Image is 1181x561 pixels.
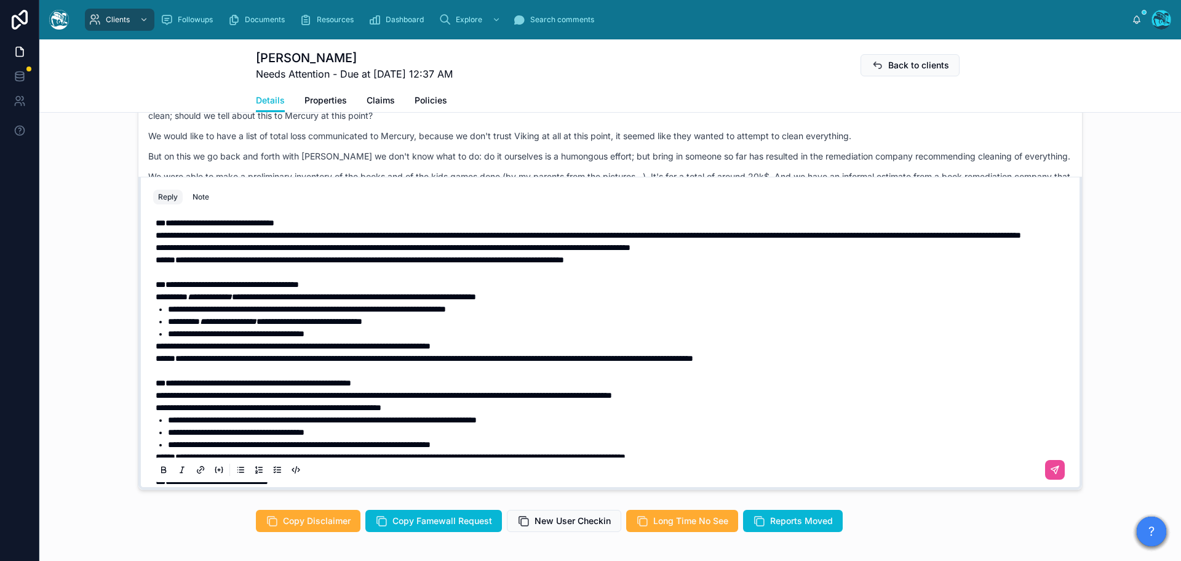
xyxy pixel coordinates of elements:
a: Claims [367,89,395,114]
span: Policies [415,94,447,107]
span: Back to clients [888,59,949,71]
a: Documents [224,9,293,31]
button: New User Checkin [507,510,621,532]
div: Note [193,192,209,202]
button: Copy Famewall Request [365,510,502,532]
span: Copy Disclaimer [283,515,351,527]
span: Resources [317,15,354,25]
a: Search comments [509,9,603,31]
span: Explore [456,15,482,25]
a: Clients [85,9,154,31]
span: Details [256,94,285,107]
img: App logo [49,10,69,30]
a: Explore [435,9,507,31]
a: Resources [296,9,362,31]
span: Needs Attention - Due at [DATE] 12:37 AM [256,67,453,81]
span: Clients [106,15,130,25]
p: We were able to make a preliminary inventory of the books and of the kids games done (by my paren... [148,170,1072,196]
div: scrollable content [79,6,1132,33]
p: But on this we go back and forth with [PERSON_NAME] we don't know what to do: do it ourselves is ... [148,150,1072,163]
button: Reply [153,190,183,204]
span: Followups [178,15,213,25]
span: Reports Moved [770,515,833,527]
h1: [PERSON_NAME] [256,49,453,67]
button: Reports Moved [743,510,843,532]
span: Documents [245,15,285,25]
p: We would like to have a list of total loss communicated to Mercury, because we don't trust Viking... [148,129,1072,142]
span: Long Time No See [653,515,728,527]
a: Dashboard [365,9,432,31]
button: Back to clients [861,54,960,76]
a: Details [256,89,285,113]
span: Copy Famewall Request [392,515,492,527]
a: Properties [304,89,347,114]
button: ? [1137,517,1166,546]
a: Followups [157,9,221,31]
button: Long Time No See [626,510,738,532]
span: Dashboard [386,15,424,25]
span: Claims [367,94,395,107]
span: Search comments [530,15,594,25]
a: Policies [415,89,447,114]
button: Copy Disclaimer [256,510,360,532]
span: New User Checkin [535,515,611,527]
button: Note [188,190,214,204]
span: Properties [304,94,347,107]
